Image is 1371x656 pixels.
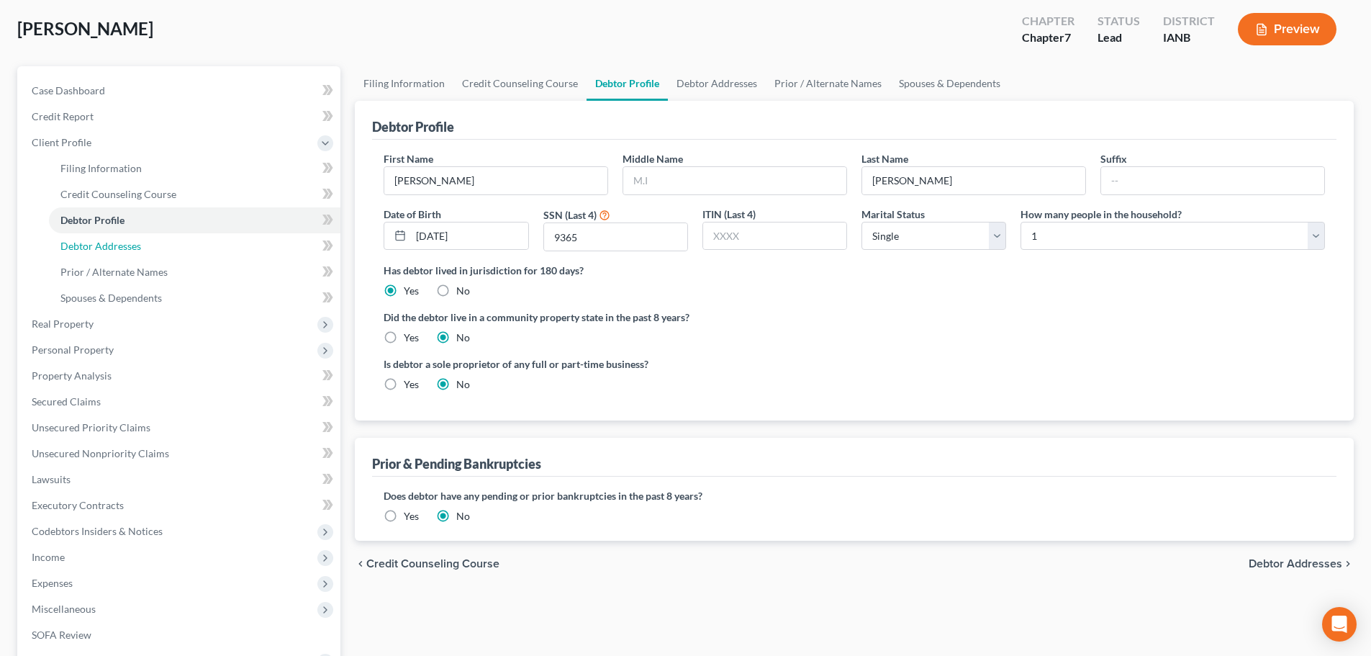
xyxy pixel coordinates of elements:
[862,167,1085,194] input: --
[32,343,114,356] span: Personal Property
[456,284,470,298] label: No
[404,331,419,345] label: Yes
[1100,151,1127,166] label: Suffix
[20,467,340,493] a: Lawsuits
[766,66,890,101] a: Prior / Alternate Names
[1022,13,1074,30] div: Chapter
[32,447,169,459] span: Unsecured Nonpriority Claims
[49,259,340,285] a: Prior / Alternate Names
[20,389,340,415] a: Secured Claims
[60,214,125,226] span: Debtor Profile
[32,551,65,563] span: Income
[1021,207,1182,222] label: How many people in the household?
[17,18,153,39] span: [PERSON_NAME]
[456,377,470,392] label: No
[60,240,141,252] span: Debtor Addresses
[1022,30,1074,46] div: Chapter
[32,84,105,96] span: Case Dashboard
[384,207,441,222] label: Date of Birth
[668,66,766,101] a: Debtor Addresses
[623,151,683,166] label: Middle Name
[1098,30,1140,46] div: Lead
[60,266,168,278] span: Prior / Alternate Names
[32,499,124,511] span: Executory Contracts
[32,603,96,615] span: Miscellaneous
[60,162,142,174] span: Filing Information
[861,151,908,166] label: Last Name
[20,441,340,467] a: Unsecured Nonpriority Claims
[355,66,453,101] a: Filing Information
[456,509,470,524] label: No
[49,156,340,181] a: Filing Information
[32,110,94,122] span: Credit Report
[384,488,1325,503] label: Does debtor have any pending or prior bankruptcies in the past 8 years?
[456,331,470,345] label: No
[1098,13,1140,30] div: Status
[32,395,101,408] span: Secured Claims
[384,310,1325,325] label: Did the debtor live in a community property state in the past 8 years?
[49,181,340,207] a: Credit Counseling Course
[1322,607,1357,642] div: Open Intercom Messenger
[32,473,71,485] span: Lawsuits
[623,167,846,194] input: M.I
[411,223,528,250] input: MM/DD/YYYY
[861,207,925,222] label: Marital Status
[20,104,340,130] a: Credit Report
[32,136,91,148] span: Client Profile
[20,493,340,518] a: Executory Contracts
[1064,30,1071,44] span: 7
[384,356,847,372] label: Is debtor a sole proprietor of any full or part-time business?
[702,207,756,222] label: ITIN (Last 4)
[544,223,687,251] input: XXXX
[384,263,1325,278] label: Has debtor lived in jurisdiction for 180 days?
[372,118,454,135] div: Debtor Profile
[1342,558,1354,570] i: chevron_right
[49,207,340,233] a: Debtor Profile
[32,629,91,641] span: SOFA Review
[1163,30,1215,46] div: IANB
[404,377,419,392] label: Yes
[355,558,366,570] i: chevron_left
[384,151,433,166] label: First Name
[703,223,846,250] input: XXXX
[1101,167,1324,194] input: --
[60,188,176,200] span: Credit Counseling Course
[587,66,668,101] a: Debtor Profile
[60,292,162,304] span: Spouses & Dependents
[32,525,163,537] span: Codebtors Insiders & Notices
[404,284,419,298] label: Yes
[453,66,587,101] a: Credit Counseling Course
[32,369,112,382] span: Property Analysis
[20,78,340,104] a: Case Dashboard
[366,558,499,570] span: Credit Counseling Course
[49,285,340,311] a: Spouses & Dependents
[1238,13,1336,45] button: Preview
[1249,558,1342,570] span: Debtor Addresses
[1163,13,1215,30] div: District
[20,363,340,389] a: Property Analysis
[49,233,340,259] a: Debtor Addresses
[404,509,419,524] label: Yes
[20,415,340,441] a: Unsecured Priority Claims
[32,421,150,433] span: Unsecured Priority Claims
[32,318,94,330] span: Real Property
[890,66,1009,101] a: Spouses & Dependents
[543,207,597,223] label: SSN (Last 4)
[372,455,541,472] div: Prior & Pending Bankruptcies
[384,167,607,194] input: --
[32,577,73,589] span: Expenses
[20,622,340,648] a: SOFA Review
[355,558,499,570] button: chevron_left Credit Counseling Course
[1249,558,1354,570] button: Debtor Addresses chevron_right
